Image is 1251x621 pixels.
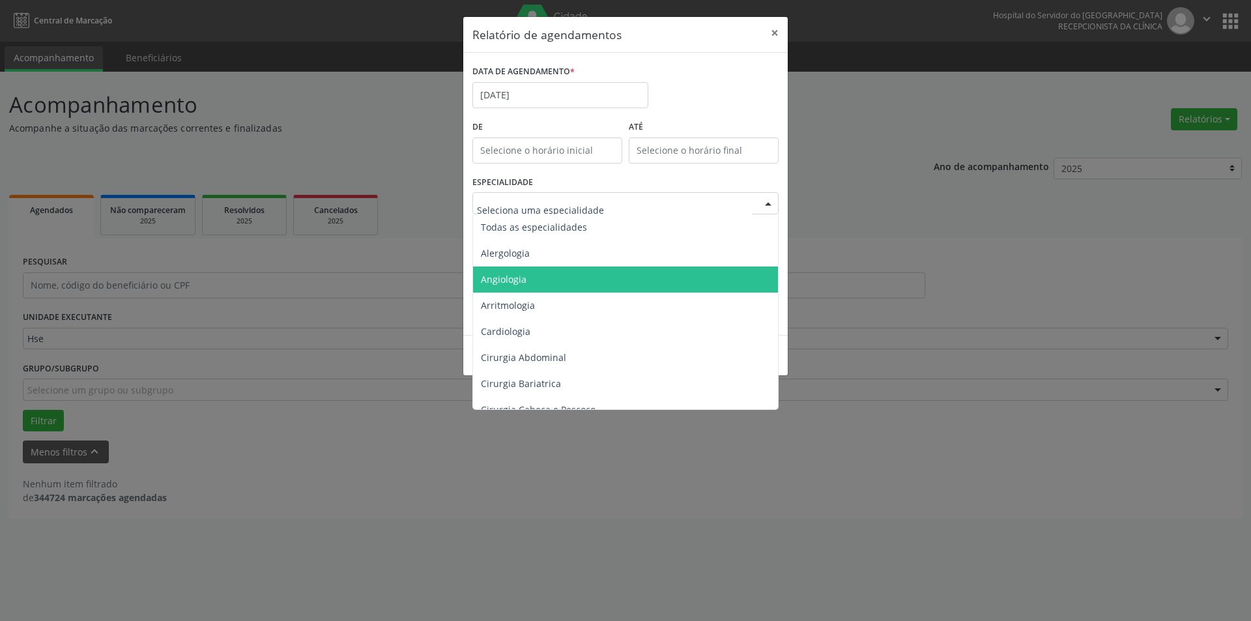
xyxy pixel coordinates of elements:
[481,273,526,285] span: Angiologia
[472,26,622,43] h5: Relatório de agendamentos
[629,117,779,137] label: ATÉ
[481,247,530,259] span: Alergologia
[762,17,788,49] button: Close
[481,325,530,338] span: Cardiologia
[472,137,622,164] input: Selecione o horário inicial
[481,377,561,390] span: Cirurgia Bariatrica
[472,62,575,82] label: DATA DE AGENDAMENTO
[481,403,596,416] span: Cirurgia Cabeça e Pescoço
[629,137,779,164] input: Selecione o horário final
[472,117,622,137] label: De
[472,82,648,108] input: Selecione uma data ou intervalo
[477,197,752,223] input: Seleciona uma especialidade
[481,221,587,233] span: Todas as especialidades
[481,351,566,364] span: Cirurgia Abdominal
[481,299,535,311] span: Arritmologia
[472,173,533,193] label: ESPECIALIDADE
